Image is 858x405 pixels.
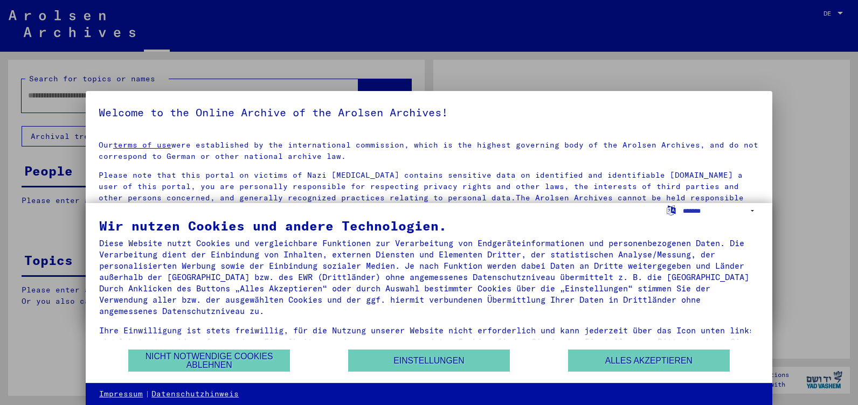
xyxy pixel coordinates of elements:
label: Sprache auswählen [666,205,677,215]
button: Nicht notwendige Cookies ablehnen [128,350,290,372]
div: Diese Website nutzt Cookies und vergleichbare Funktionen zur Verarbeitung von Endgeräteinformatio... [99,238,759,317]
h5: Welcome to the Online Archive of the Arolsen Archives! [99,104,759,121]
p: Please note that this portal on victims of Nazi [MEDICAL_DATA] contains sensitive data on identif... [99,170,759,215]
select: Sprache auswählen [683,203,759,219]
div: Ihre Einwilligung ist stets freiwillig, für die Nutzung unserer Website nicht erforderlich und ka... [99,325,759,359]
a: Impressum [99,389,143,400]
a: Datenschutzhinweis [151,389,239,400]
p: Our were established by the international commission, which is the highest governing body of the ... [99,139,759,162]
button: Alles akzeptieren [568,350,730,372]
a: terms of use [113,140,171,150]
button: Einstellungen [348,350,510,372]
div: Wir nutzen Cookies und andere Technologien. [99,219,759,232]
